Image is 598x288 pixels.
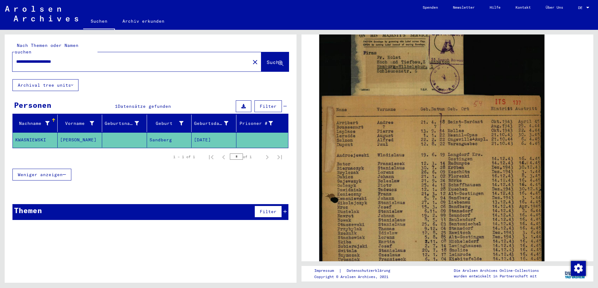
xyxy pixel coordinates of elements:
[342,267,398,274] a: Datenschutzerklärung
[578,6,585,10] span: DE
[217,151,230,163] button: Previous page
[454,268,539,273] p: Die Arolsen Archives Online-Collections
[194,118,236,128] div: Geburtsdatum
[115,103,118,109] span: 1
[83,14,115,30] a: Suchen
[251,58,259,66] mat-icon: close
[13,132,58,148] mat-cell: KWASNIEWSKI
[147,115,192,132] mat-header-cell: Geburt‏
[173,154,195,160] div: 1 – 1 of 1
[260,103,277,109] span: Filter
[58,132,102,148] mat-cell: [PERSON_NAME]
[260,209,277,214] span: Filter
[571,261,586,276] img: Zustimmung ändern
[239,118,281,128] div: Prisoner #
[149,118,192,128] div: Geburt‏
[102,115,147,132] mat-header-cell: Geburtsname
[60,120,94,127] div: Vorname
[15,43,78,55] mat-label: Nach Themen oder Namen suchen
[60,118,102,128] div: Vorname
[314,267,398,274] div: |
[267,59,282,65] span: Suche
[5,6,78,21] img: Arolsen_neg.svg
[192,132,236,148] mat-cell: [DATE]
[105,120,139,127] div: Geburtsname
[12,169,71,181] button: Weniger anzeigen
[454,273,539,279] p: wurden entwickelt in Partnerschaft mit
[563,266,587,281] img: yv_logo.png
[105,118,147,128] div: Geburtsname
[314,274,398,280] p: Copyright © Arolsen Archives, 2021
[149,120,184,127] div: Geburt‏
[15,118,57,128] div: Nachname
[147,132,192,148] mat-cell: Sandberg
[13,115,58,132] mat-header-cell: Nachname
[249,56,261,68] button: Clear
[205,151,217,163] button: First page
[14,205,42,216] div: Themen
[254,100,282,112] button: Filter
[194,120,228,127] div: Geburtsdatum
[239,120,273,127] div: Prisoner #
[261,52,289,71] button: Suche
[192,115,236,132] mat-header-cell: Geburtsdatum
[273,151,286,163] button: Last page
[236,115,288,132] mat-header-cell: Prisoner #
[115,14,172,29] a: Archiv erkunden
[12,79,78,91] button: Archival tree units
[314,267,339,274] a: Impressum
[118,103,171,109] span: Datensätze gefunden
[15,120,50,127] div: Nachname
[14,99,51,111] div: Personen
[254,206,282,217] button: Filter
[261,151,273,163] button: Next page
[18,172,63,177] span: Weniger anzeigen
[58,115,102,132] mat-header-cell: Vorname
[230,154,261,160] div: of 1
